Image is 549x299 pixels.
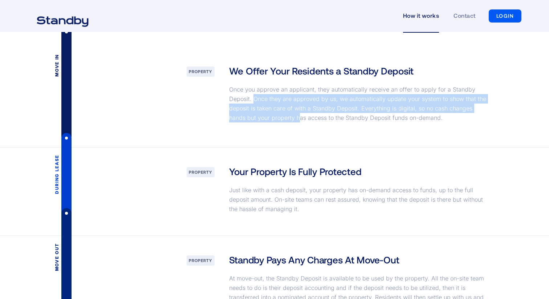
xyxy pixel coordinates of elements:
[229,253,399,266] h3: Standby Pays Any Charges At Move-Out
[229,64,414,77] h3: We Offer Your Residents a Standby Deposit
[54,54,60,127] div: Move in
[229,85,488,122] p: Once you approve an applicant, they automatically receive an offer to apply for a Standby Deposit...
[54,155,60,227] div: During lease
[229,165,362,178] h3: Your Property Is Fully Protected
[489,9,522,23] a: LOGIN
[187,167,215,177] div: Property
[28,12,98,20] a: home
[229,185,488,214] p: Just like with a cash deposit, your property has on-demand access to funds, up to the full deposi...
[187,255,215,266] div: property
[187,66,215,77] div: Property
